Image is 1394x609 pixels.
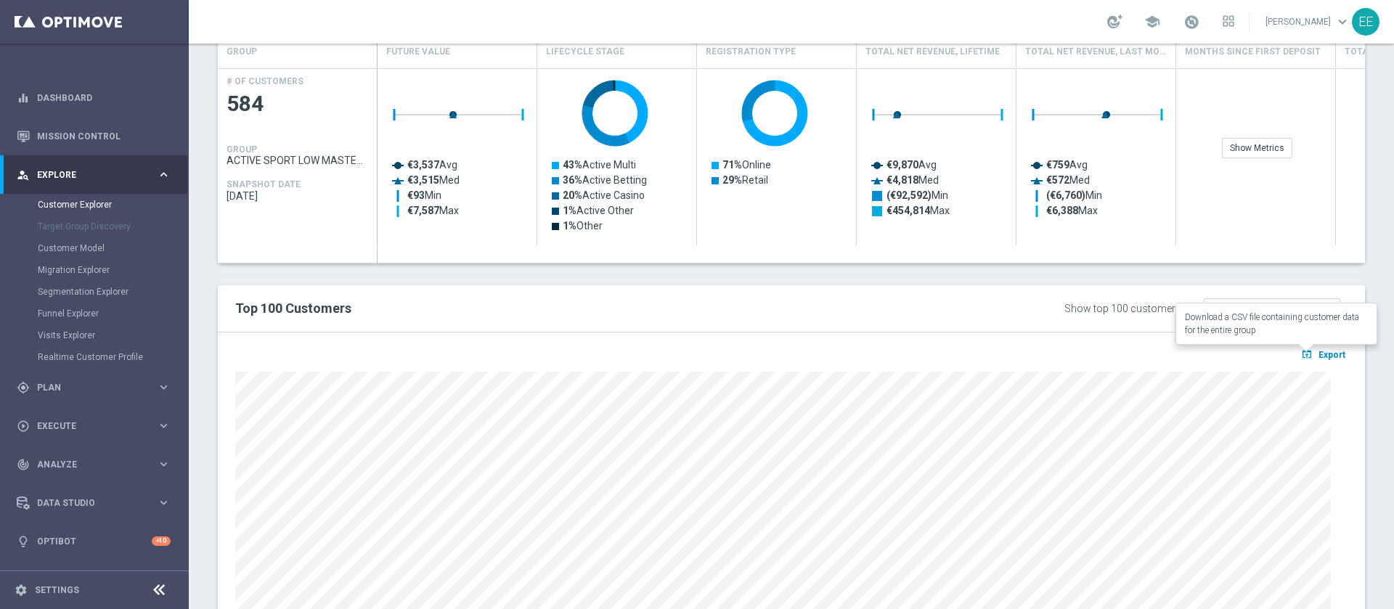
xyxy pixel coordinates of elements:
[157,168,171,181] i: keyboard_arrow_right
[157,380,171,394] i: keyboard_arrow_right
[1352,8,1379,36] div: EE
[407,189,425,201] tspan: €93
[407,205,439,216] tspan: €7,587
[227,39,257,65] h4: GROUP
[886,205,950,216] text: Max
[1185,39,1321,65] h4: Months Since First Deposit
[38,281,187,303] div: Segmentation Explorer
[16,459,171,470] button: track_changes Analyze keyboard_arrow_right
[16,420,171,432] button: play_circle_outline Execute keyboard_arrow_right
[37,78,171,117] a: Dashboard
[563,205,634,216] text: Active Other
[157,419,171,433] i: keyboard_arrow_right
[152,536,171,546] div: +10
[38,199,151,211] a: Customer Explorer
[17,78,171,117] div: Dashboard
[38,194,187,216] div: Customer Explorer
[16,131,171,142] button: Mission Control
[407,189,441,201] text: Min
[1046,189,1085,202] tspan: (€6,760)
[1046,205,1098,216] text: Max
[38,303,187,324] div: Funnel Explorer
[227,155,369,166] span: ACTIVE SPORT LOW MASTER 30GG ROLLING 13.10
[886,159,918,171] tspan: €9,870
[17,458,30,471] i: track_changes
[1046,174,1069,186] tspan: €572
[1334,14,1350,30] span: keyboard_arrow_down
[886,159,937,171] text: Avg
[17,91,30,105] i: equalizer
[1299,345,1348,364] button: open_in_browser Export
[17,420,157,433] div: Execute
[38,259,187,281] div: Migration Explorer
[16,169,171,181] button: person_search Explore keyboard_arrow_right
[235,300,875,317] h2: Top 100 Customers
[17,496,157,510] div: Data Studio
[1064,303,1194,315] div: Show top 100 customers by
[407,159,439,171] tspan: €3,537
[157,496,171,510] i: keyboard_arrow_right
[16,497,171,509] button: Data Studio keyboard_arrow_right
[37,422,157,430] span: Execute
[722,159,742,171] tspan: 71%
[17,168,157,181] div: Explore
[37,117,171,155] a: Mission Control
[16,382,171,393] button: gps_fixed Plan keyboard_arrow_right
[563,174,647,186] text: Active Betting
[17,168,30,181] i: person_search
[1264,11,1352,33] a: [PERSON_NAME]keyboard_arrow_down
[227,190,369,202] span: 2025-10-09
[38,351,151,363] a: Realtime Customer Profile
[38,330,151,341] a: Visits Explorer
[886,174,918,186] tspan: €4,818
[17,420,30,433] i: play_circle_outline
[706,39,796,65] h4: Registration Type
[227,179,301,189] h4: SNAPSHOT DATE
[1046,159,1088,171] text: Avg
[38,264,151,276] a: Migration Explorer
[16,536,171,547] button: lightbulb Optibot +10
[227,76,303,86] h4: # OF CUSTOMERS
[407,174,460,186] text: Med
[407,159,457,171] text: Avg
[37,171,157,179] span: Explore
[38,242,151,254] a: Customer Model
[563,220,603,232] text: Other
[227,90,369,118] span: 584
[17,535,30,548] i: lightbulb
[16,92,171,104] button: equalizer Dashboard
[886,189,932,202] tspan: (€92,592)
[886,189,948,202] text: Min
[1025,39,1167,65] h4: Total Net Revenue, Last Month
[722,159,771,171] text: Online
[1301,348,1316,360] i: open_in_browser
[37,522,152,560] a: Optibot
[1318,350,1345,360] span: Export
[38,286,151,298] a: Segmentation Explorer
[722,174,742,186] tspan: 29%
[1222,138,1292,158] div: Show Metrics
[15,584,28,597] i: settings
[157,457,171,471] i: keyboard_arrow_right
[865,39,1000,65] h4: Total Net Revenue, Lifetime
[407,174,439,186] tspan: €3,515
[1046,159,1069,171] tspan: €759
[563,220,576,232] tspan: 1%
[386,39,450,65] h4: Future Value
[17,117,171,155] div: Mission Control
[563,174,582,186] tspan: 36%
[563,189,582,201] tspan: 20%
[218,68,378,246] div: Press SPACE to select this row.
[37,460,157,469] span: Analyze
[38,237,187,259] div: Customer Model
[38,308,151,319] a: Funnel Explorer
[1046,189,1102,202] text: Min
